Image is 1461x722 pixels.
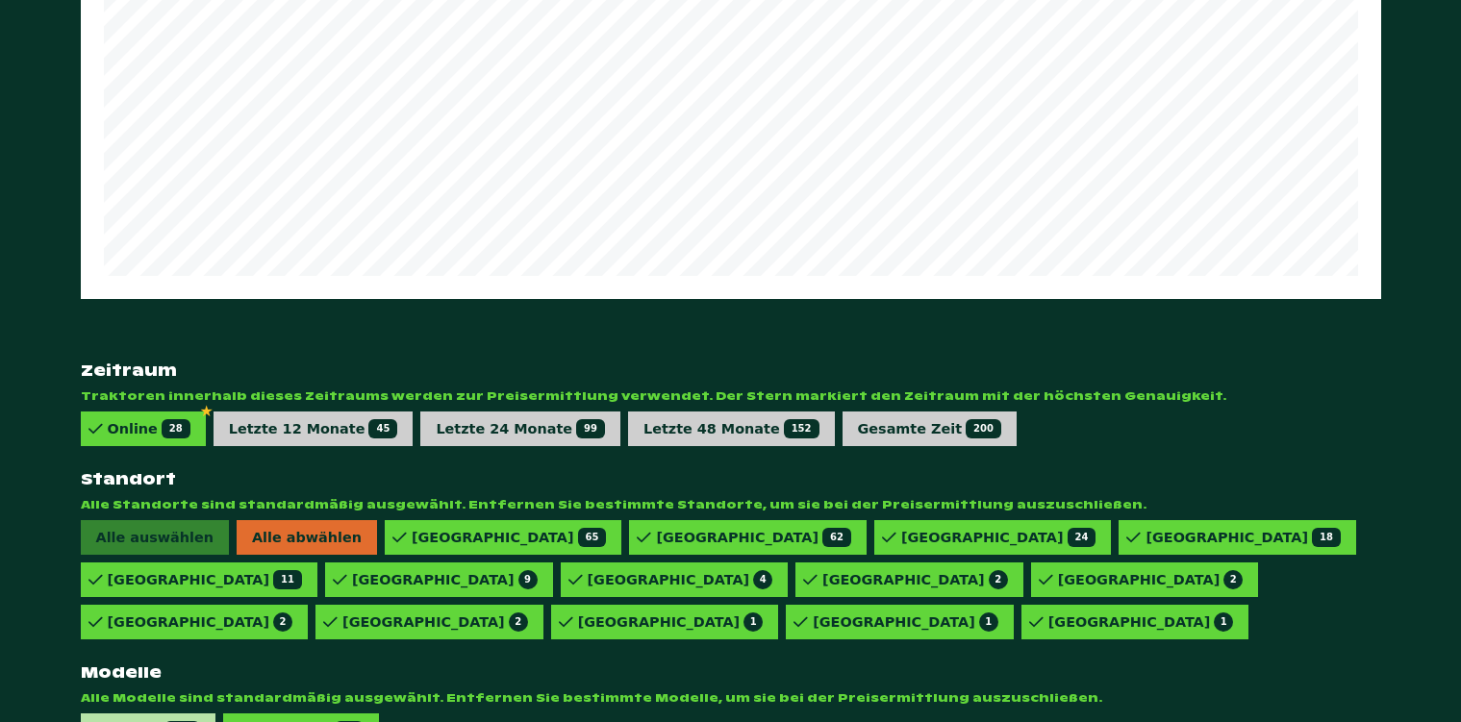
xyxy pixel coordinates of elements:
[81,520,229,555] span: Alle auswählen
[81,469,1381,489] strong: Standort
[81,361,1381,381] strong: Zeitraum
[858,419,1001,438] div: Gesamte Zeit
[81,690,1381,706] span: Alle Modelle sind standardmäßig ausgewählt. Entfernen Sie bestimmte Modelle, um sie bei der Preis...
[1146,528,1340,547] div: [GEOGRAPHIC_DATA]
[576,419,605,438] span: 99
[743,612,763,632] span: 1
[901,528,1096,547] div: [GEOGRAPHIC_DATA]
[578,612,764,632] div: [GEOGRAPHIC_DATA]
[643,419,819,438] div: Letzte 48 Monate
[436,419,605,438] div: Letzte 24 Monate
[1058,570,1244,589] div: [GEOGRAPHIC_DATA]
[81,388,1381,404] span: Traktoren innerhalb dieses Zeitraums werden zur Preisermittlung verwendet. Der Stern markiert den...
[81,662,1381,683] strong: Modelle
[1223,570,1243,589] span: 2
[813,612,998,632] div: [GEOGRAPHIC_DATA]
[342,612,528,632] div: [GEOGRAPHIC_DATA]
[162,419,190,438] span: 28
[412,528,606,547] div: [GEOGRAPHIC_DATA]
[1068,528,1096,547] span: 24
[108,612,293,632] div: [GEOGRAPHIC_DATA]
[966,419,1001,438] span: 200
[578,528,607,547] span: 65
[273,570,302,589] span: 11
[108,419,190,438] div: Online
[1312,528,1341,547] span: 18
[989,570,1008,589] span: 2
[518,570,538,589] span: 9
[822,528,851,547] span: 62
[822,570,1008,589] div: [GEOGRAPHIC_DATA]
[588,570,773,589] div: [GEOGRAPHIC_DATA]
[979,612,998,632] span: 1
[273,612,292,632] span: 2
[1214,612,1233,632] span: 1
[509,612,528,632] span: 2
[229,419,398,438] div: Letzte 12 Monate
[784,419,819,438] span: 152
[81,497,1381,512] span: Alle Standorte sind standardmäßig ausgewählt. Entfernen Sie bestimmte Standorte, um sie bei der P...
[1048,612,1234,632] div: [GEOGRAPHIC_DATA]
[368,419,397,438] span: 45
[237,520,377,555] span: Alle abwählen
[352,570,538,589] div: [GEOGRAPHIC_DATA]
[656,528,850,547] div: [GEOGRAPHIC_DATA]
[108,570,302,589] div: [GEOGRAPHIC_DATA]
[753,570,772,589] span: 4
